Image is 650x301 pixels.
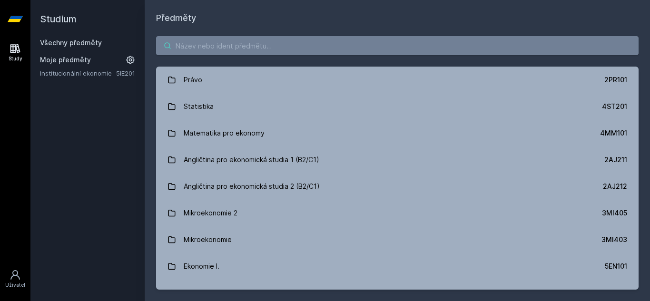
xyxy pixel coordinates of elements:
[156,93,639,120] a: Statistika 4ST201
[156,200,639,226] a: Mikroekonomie 2 3MI405
[184,257,219,276] div: Ekonomie I.
[184,177,320,196] div: Angličtina pro ekonomická studia 2 (B2/C1)
[5,282,25,289] div: Uživatel
[604,75,627,85] div: 2PR101
[601,235,627,244] div: 3MI403
[184,70,202,89] div: Právo
[602,208,627,218] div: 3MI405
[9,55,22,62] div: Study
[40,68,116,78] a: Institucionální ekonomie
[40,39,102,47] a: Všechny předměty
[604,155,627,165] div: 2AJ211
[2,38,29,67] a: Study
[156,36,639,55] input: Název nebo ident předmětu…
[116,69,135,77] a: 5IE201
[600,128,627,138] div: 4MM101
[40,55,91,65] span: Moje předměty
[184,124,265,143] div: Matematika pro ekonomy
[156,226,639,253] a: Mikroekonomie 3MI403
[184,150,319,169] div: Angličtina pro ekonomická studia 1 (B2/C1)
[184,230,232,249] div: Mikroekonomie
[184,97,214,116] div: Statistika
[156,67,639,93] a: Právo 2PR101
[605,262,627,271] div: 5EN101
[603,182,627,191] div: 2AJ212
[2,264,29,293] a: Uživatel
[156,11,639,25] h1: Předměty
[602,102,627,111] div: 4ST201
[184,204,237,223] div: Mikroekonomie 2
[156,120,639,146] a: Matematika pro ekonomy 4MM101
[156,173,639,200] a: Angličtina pro ekonomická studia 2 (B2/C1) 2AJ212
[606,288,627,298] div: 2AJ111
[156,253,639,280] a: Ekonomie I. 5EN101
[156,146,639,173] a: Angličtina pro ekonomická studia 1 (B2/C1) 2AJ211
